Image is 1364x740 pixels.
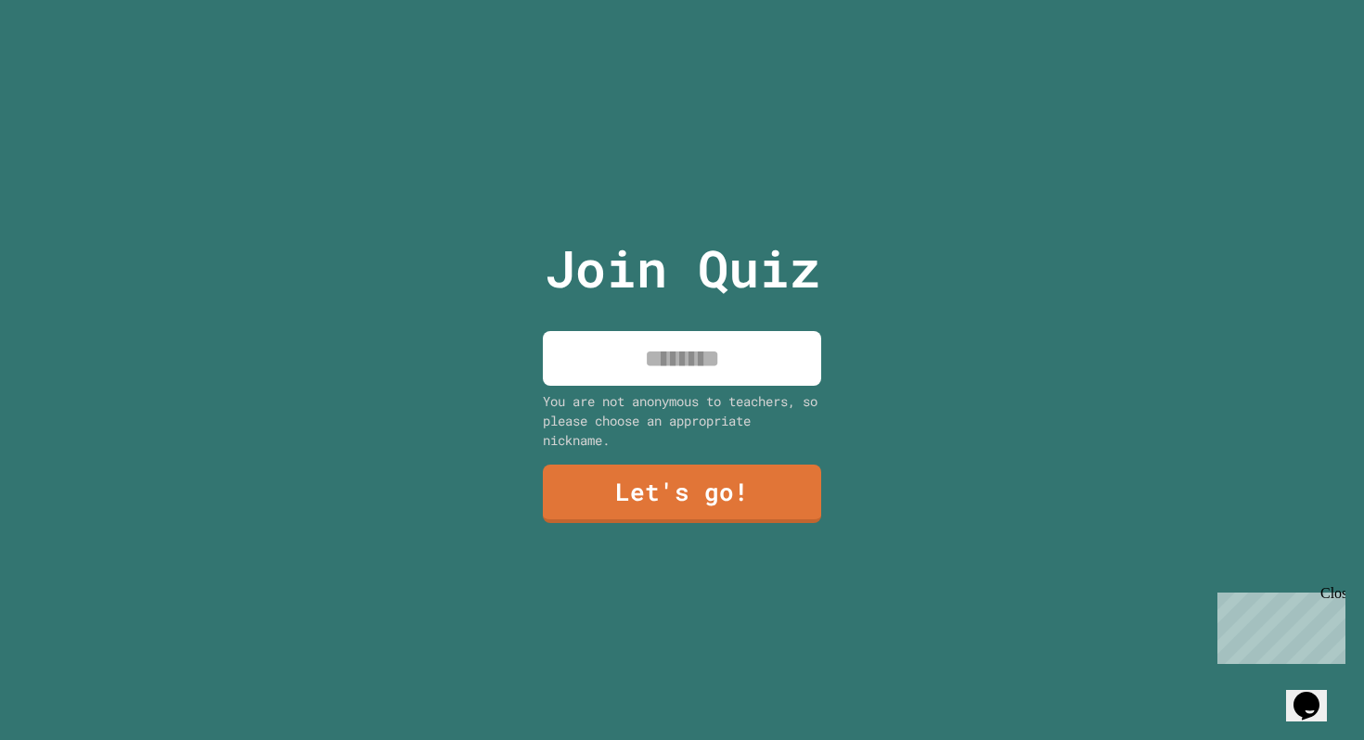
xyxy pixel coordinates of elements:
[1210,585,1345,664] iframe: chat widget
[7,7,128,118] div: Chat with us now!Close
[543,391,821,450] div: You are not anonymous to teachers, so please choose an appropriate nickname.
[1286,666,1345,721] iframe: chat widget
[543,465,821,523] a: Let's go!
[545,230,820,307] p: Join Quiz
